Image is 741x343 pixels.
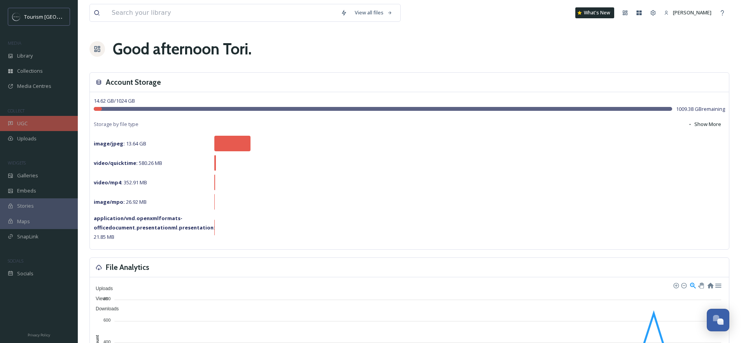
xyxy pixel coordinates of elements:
[684,117,725,132] button: Show More
[90,286,113,291] span: Uploads
[8,40,21,46] span: MEDIA
[698,283,703,287] div: Panning
[12,13,20,21] img: OMNISEND%20Email%20Square%20Images%20.png
[17,120,28,127] span: UGC
[24,13,94,20] span: Tourism [GEOGRAPHIC_DATA]
[94,179,147,186] span: 352.91 MB
[673,282,678,288] div: Zoom In
[94,215,215,240] span: 21.85 MB
[17,187,36,194] span: Embeds
[715,282,721,288] div: Menu
[17,202,34,210] span: Stories
[707,282,713,288] div: Reset Zoom
[94,121,138,128] span: Storage by file type
[17,67,43,75] span: Collections
[17,233,39,240] span: SnapLink
[94,198,147,205] span: 26.92 MB
[707,309,729,331] button: Open Chat
[113,37,252,61] h1: Good afternoon Tori .
[94,179,123,186] strong: video/mp4 :
[94,97,135,104] span: 14.62 GB / 1024 GB
[17,270,33,277] span: Socials
[575,7,614,18] a: What's New
[8,160,26,166] span: WIDGETS
[106,77,161,88] h3: Account Storage
[676,105,725,113] span: 1009.38 GB remaining
[90,306,119,311] span: Downloads
[94,215,215,231] strong: application/vnd.openxmlformats-officedocument.presentationml.presentation :
[351,5,396,20] a: View all files
[103,318,110,322] tspan: 600
[17,172,38,179] span: Galleries
[17,52,33,59] span: Library
[103,296,110,301] tspan: 800
[17,218,30,225] span: Maps
[28,332,50,338] span: Privacy Policy
[108,4,337,21] input: Search your library
[689,282,696,288] div: Selection Zoom
[94,198,125,205] strong: image/mpo :
[94,159,162,166] span: 580.26 MB
[106,262,149,273] h3: File Analytics
[94,140,125,147] strong: image/jpeg :
[28,330,50,339] a: Privacy Policy
[94,140,146,147] span: 13.64 GB
[94,159,138,166] strong: video/quicktime :
[8,258,23,264] span: SOCIALS
[90,296,108,301] span: Views
[681,282,686,288] div: Zoom Out
[8,108,25,114] span: COLLECT
[17,82,51,90] span: Media Centres
[17,135,37,142] span: Uploads
[673,9,711,16] span: [PERSON_NAME]
[660,5,715,20] a: [PERSON_NAME]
